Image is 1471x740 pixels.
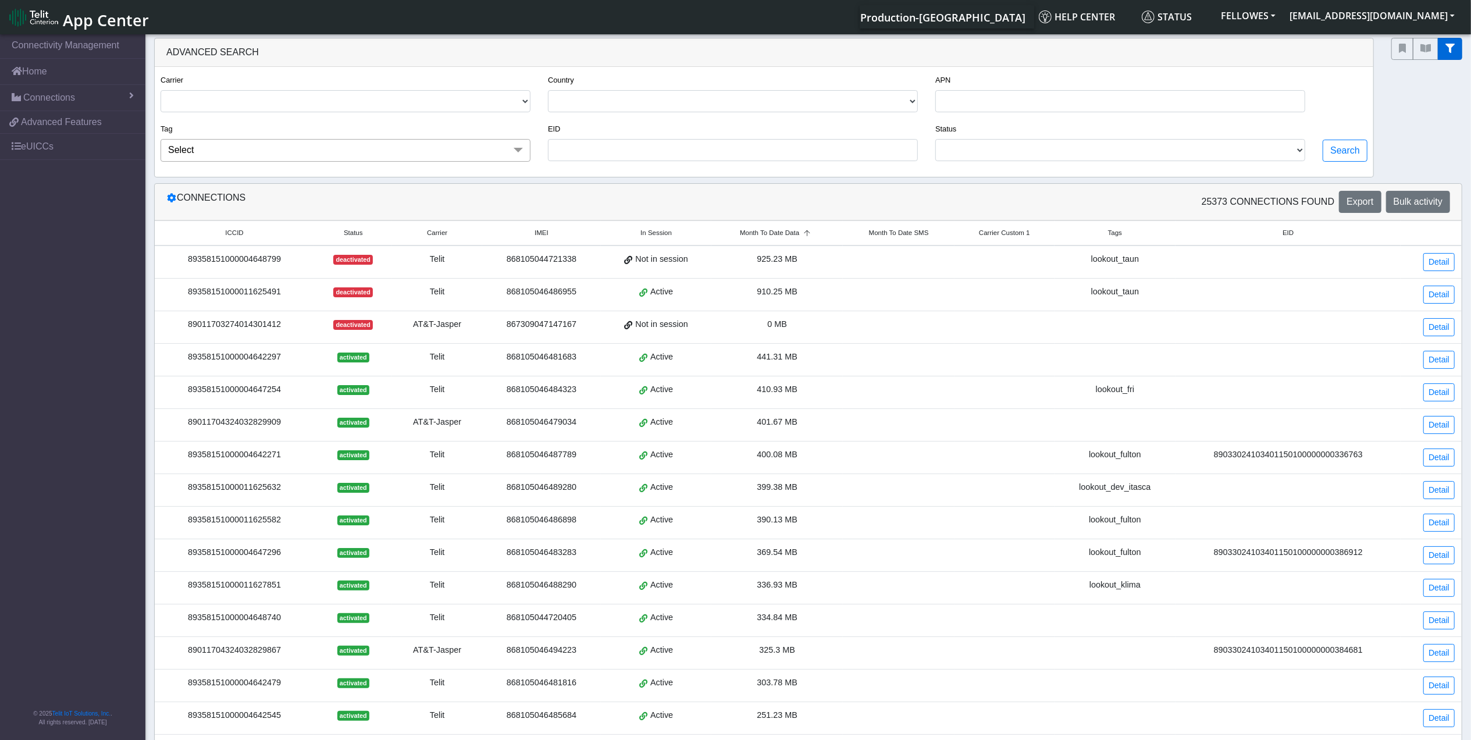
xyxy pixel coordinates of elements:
button: Search [1323,140,1367,162]
div: lookout_taun [1062,253,1169,266]
span: Active [650,709,673,722]
div: Telit [399,514,475,526]
div: Telit [399,677,475,689]
div: Telit [399,611,475,624]
button: [EMAIL_ADDRESS][DOMAIN_NAME] [1283,5,1462,26]
span: ICCID [225,228,243,238]
span: Connections [23,91,75,105]
div: 89358151000004642271 [162,449,307,461]
span: 400.08 MB [757,450,797,459]
div: 89033024103401150100000000336763 [1183,449,1394,461]
img: knowledge.svg [1039,10,1052,23]
span: 336.93 MB [757,580,797,589]
a: Detail [1423,709,1455,727]
div: Telit [399,481,475,494]
a: Detail [1423,318,1455,336]
a: Detail [1423,677,1455,695]
span: 251.23 MB [757,710,797,720]
span: Select [168,145,194,155]
div: 89358151000004648740 [162,611,307,624]
a: Your current platform instance [860,5,1025,29]
div: 868105046489280 [489,481,594,494]
div: 867309047147167 [489,318,594,331]
div: lookout_fulton [1062,514,1169,526]
div: 868105046488290 [489,579,594,592]
div: 868105046483283 [489,546,594,559]
span: 410.93 MB [757,385,797,394]
span: Active [650,286,673,298]
span: 441.31 MB [757,352,797,361]
span: activated [337,353,369,362]
label: APN [935,74,950,86]
div: 89358151000004647254 [162,383,307,396]
div: 89011704324032829867 [162,644,307,657]
div: Telit [399,253,475,266]
div: 89033024103401150100000000386912 [1183,546,1394,559]
span: 25373 Connections found [1202,195,1335,209]
a: Detail [1423,546,1455,564]
div: 868105046486955 [489,286,594,298]
span: Active [650,351,673,364]
span: activated [337,450,369,460]
div: 868105046484323 [489,383,594,396]
a: Detail [1423,253,1455,271]
div: 89358151000004642297 [162,351,307,364]
span: Month To Date SMS [869,228,929,238]
span: Active [650,579,673,592]
div: Telit [399,709,475,722]
div: lookout_fulton [1062,546,1169,559]
span: Not in session [635,253,688,266]
div: Telit [399,286,475,298]
a: Detail [1423,644,1455,662]
span: Export [1347,197,1373,207]
label: Tag [161,123,173,134]
div: 89011704324032829909 [162,416,307,429]
a: Detail [1423,383,1455,401]
div: AT&T-Jasper [399,318,475,331]
span: activated [337,548,369,557]
button: Bulk activity [1386,191,1450,213]
span: 334.84 MB [757,613,797,622]
a: Detail [1423,514,1455,532]
div: 868105046494223 [489,644,594,657]
span: activated [337,418,369,427]
div: Telit [399,546,475,559]
label: Country [548,74,574,86]
span: Active [650,644,673,657]
span: 325.3 MB [759,645,795,654]
div: lookout_fri [1062,383,1169,396]
div: lookout_klima [1062,579,1169,592]
span: deactivated [333,255,373,264]
a: Detail [1423,416,1455,434]
span: deactivated [333,320,373,329]
span: activated [337,581,369,590]
a: Telit IoT Solutions, Inc. [52,710,111,717]
span: Status [344,228,363,238]
div: lookout_dev_itasca [1062,481,1169,494]
a: Detail [1423,449,1455,467]
div: 89033024103401150100000000384681 [1183,644,1394,657]
div: Advanced Search [155,38,1373,67]
span: activated [337,613,369,622]
span: Active [650,514,673,526]
span: Bulk activity [1394,197,1442,207]
div: 89358151000004647296 [162,546,307,559]
div: 89358151000011625491 [162,286,307,298]
span: IMEI [535,228,548,238]
span: Carrier Custom 1 [979,228,1030,238]
div: Telit [399,383,475,396]
span: Active [650,383,673,396]
a: App Center [9,5,147,30]
a: Detail [1423,286,1455,304]
span: 925.23 MB [757,254,797,264]
span: Carrier [427,228,447,238]
div: Telit [399,351,475,364]
span: Active [650,481,673,494]
span: activated [337,515,369,525]
span: Not in session [635,318,688,331]
label: Status [935,123,956,134]
div: lookout_taun [1062,286,1169,298]
span: 910.25 MB [757,287,797,296]
div: Telit [399,579,475,592]
div: 89358151000004648799 [162,253,307,266]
